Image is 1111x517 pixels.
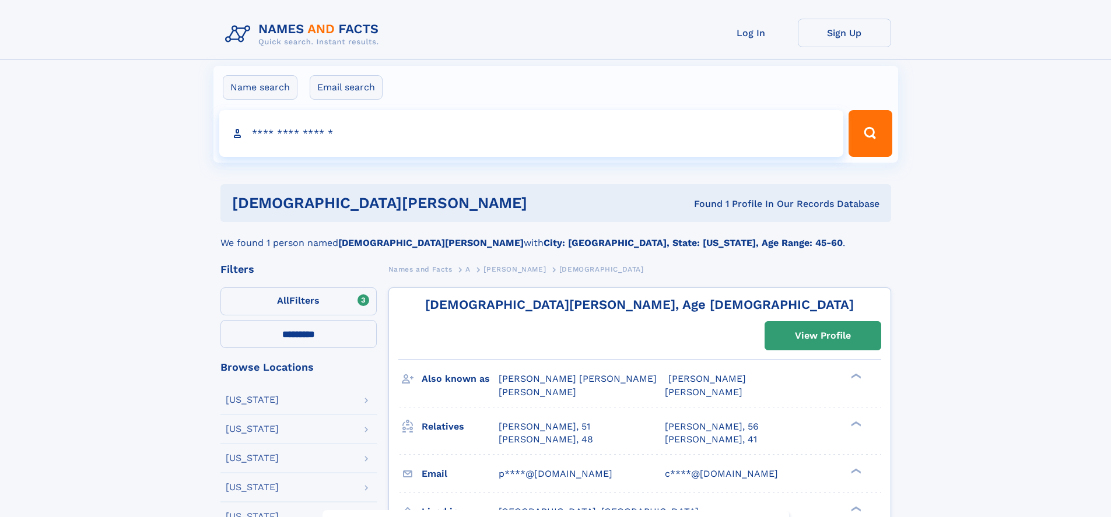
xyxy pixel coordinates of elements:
label: Filters [220,287,377,315]
span: All [277,295,289,306]
span: [DEMOGRAPHIC_DATA] [559,265,644,273]
span: [GEOGRAPHIC_DATA], [GEOGRAPHIC_DATA] [499,506,699,517]
h3: Relatives [422,417,499,437]
div: ❯ [848,420,862,427]
div: Found 1 Profile In Our Records Database [611,198,879,210]
a: Names and Facts [388,262,453,276]
div: ❯ [848,505,862,512]
div: [US_STATE] [226,453,279,463]
a: Sign Up [798,19,891,47]
a: View Profile [765,322,881,350]
a: Log In [705,19,798,47]
a: [PERSON_NAME], 56 [665,420,759,433]
div: View Profile [795,322,851,349]
div: ❯ [848,467,862,474]
a: A [465,262,471,276]
a: [PERSON_NAME], 48 [499,433,593,446]
b: City: [GEOGRAPHIC_DATA], State: [US_STATE], Age Range: 45-60 [544,237,843,248]
label: Email search [310,75,383,100]
div: [US_STATE] [226,483,279,492]
img: Logo Names and Facts [220,19,388,50]
a: [PERSON_NAME] [483,262,546,276]
span: [PERSON_NAME] [PERSON_NAME] [499,373,657,384]
b: [DEMOGRAPHIC_DATA][PERSON_NAME] [338,237,524,248]
h3: Email [422,464,499,484]
div: [US_STATE] [226,424,279,434]
h1: [DEMOGRAPHIC_DATA][PERSON_NAME] [232,196,611,210]
label: Name search [223,75,297,100]
h3: Also known as [422,369,499,389]
span: [PERSON_NAME] [483,265,546,273]
button: Search Button [849,110,892,157]
span: [PERSON_NAME] [668,373,746,384]
span: [PERSON_NAME] [665,386,742,398]
a: [PERSON_NAME], 51 [499,420,590,433]
div: [US_STATE] [226,395,279,405]
span: A [465,265,471,273]
div: ❯ [848,372,862,380]
div: Filters [220,264,377,275]
div: Browse Locations [220,362,377,372]
input: search input [219,110,844,157]
a: [DEMOGRAPHIC_DATA][PERSON_NAME], Age [DEMOGRAPHIC_DATA] [425,297,854,312]
a: [PERSON_NAME], 41 [665,433,757,446]
div: We found 1 person named with . [220,222,891,250]
span: [PERSON_NAME] [499,386,576,398]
